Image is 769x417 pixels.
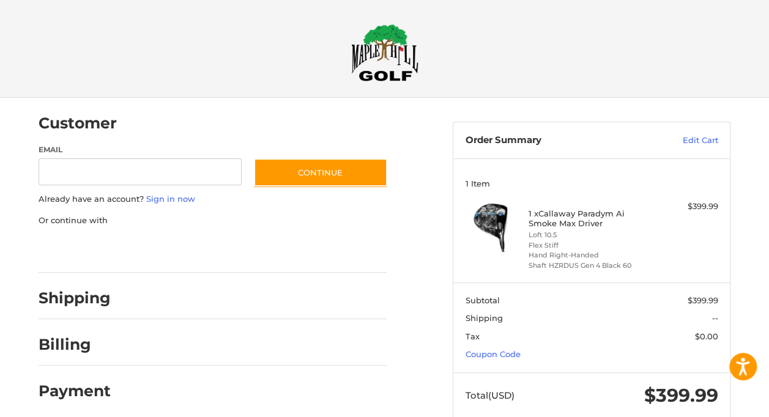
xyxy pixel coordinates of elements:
span: Tax [466,331,480,341]
span: Subtotal [466,295,500,305]
p: Or continue with [39,215,387,227]
a: Sign in now [146,194,195,204]
iframe: PayPal-venmo [242,238,334,260]
li: Shaft HZRDUS Gen 4 Black 60 [529,260,652,271]
iframe: PayPal-paylater [138,238,230,260]
h2: Shipping [39,289,111,308]
span: $0.00 [695,331,718,341]
h3: Order Summary [466,135,637,147]
span: -- [712,313,718,323]
iframe: PayPal-paypal [35,238,127,260]
h3: 1 Item [466,179,718,188]
li: Hand Right-Handed [529,250,652,260]
img: Maple Hill Golf [351,24,418,81]
p: Already have an account? [39,193,387,205]
label: Email [39,144,242,155]
a: Edit Cart [637,135,718,147]
a: Coupon Code [466,349,521,359]
li: Loft 10.5 [529,230,652,240]
span: Shipping [466,313,503,323]
h2: Customer [39,114,117,133]
div: $399.99 [655,201,718,213]
button: Continue [254,158,387,186]
li: Flex Stiff [529,240,652,251]
h4: 1 x Callaway Paradym Ai Smoke Max Driver [529,208,652,229]
h2: Payment [39,382,111,400]
h2: Billing [39,335,110,354]
span: $399.99 [688,295,718,305]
